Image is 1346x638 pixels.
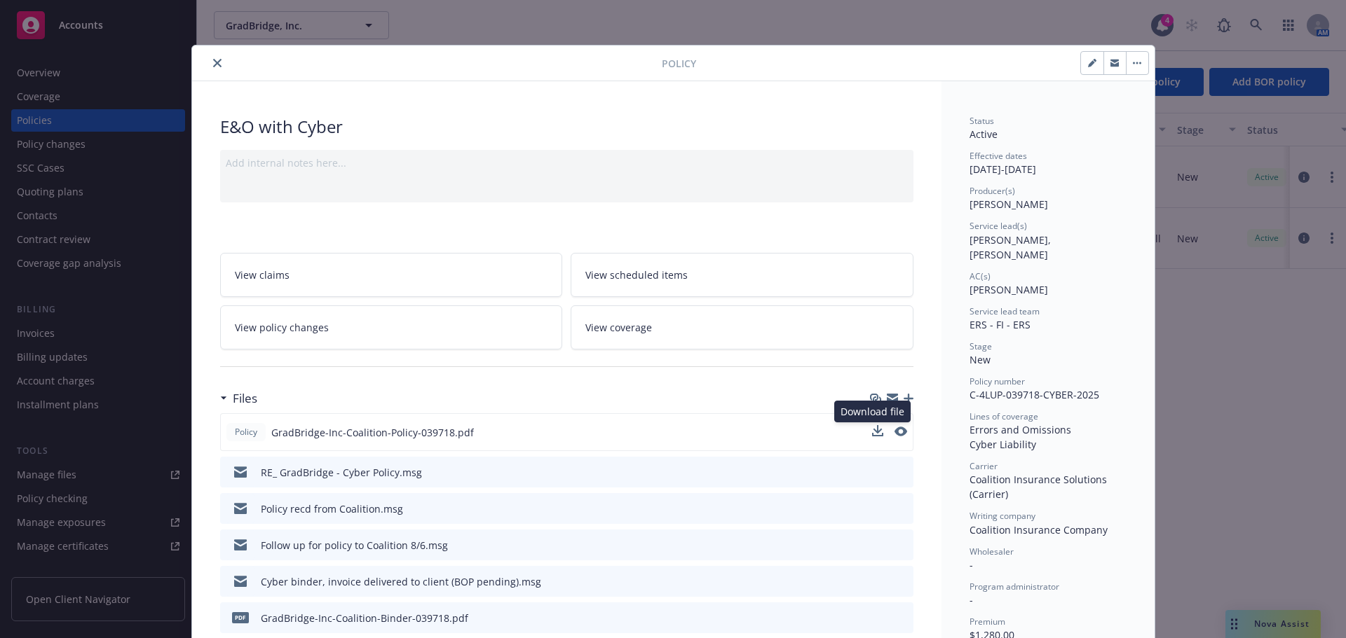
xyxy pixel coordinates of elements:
span: [PERSON_NAME] [970,197,1048,211]
h3: Files [233,389,257,408]
div: Cyber Liability [970,437,1127,452]
span: Coalition Insurance Solutions (Carrier) [970,473,1110,501]
span: View policy changes [235,320,329,335]
button: download file [873,501,884,516]
span: Lines of coverage [970,410,1038,422]
div: [DATE] - [DATE] [970,150,1127,176]
span: Program administrator [970,581,1059,592]
span: New [970,353,991,366]
div: Follow up for policy to Coalition 8/6.msg [261,538,448,553]
span: Coalition Insurance Company [970,523,1108,536]
button: close [209,55,226,71]
button: preview file [895,465,908,480]
div: RE_ GradBridge - Cyber Policy.msg [261,465,422,480]
span: GradBridge-Inc-Coalition-Policy-039718.pdf [271,425,474,440]
button: download file [873,574,884,589]
div: Files [220,389,257,408]
span: Policy [662,56,696,71]
a: View coverage [571,305,913,349]
span: Policy number [970,375,1025,387]
a: View policy changes [220,305,563,349]
span: View coverage [585,320,652,335]
span: - [970,558,973,571]
span: View scheduled items [585,268,688,282]
div: Cyber binder, invoice delivered to client (BOP pending).msg [261,574,541,589]
div: Add internal notes here... [226,155,908,170]
span: AC(s) [970,270,991,282]
button: download file [872,425,883,440]
span: [PERSON_NAME] [970,283,1048,296]
span: ERS - FI - ERS [970,318,1031,331]
span: Active [970,127,998,141]
button: download file [873,465,884,480]
span: pdf [232,612,249,623]
button: download file [873,538,884,553]
button: preview file [895,425,907,440]
a: View scheduled items [571,253,913,297]
button: preview file [895,538,908,553]
a: View claims [220,253,563,297]
div: Errors and Omissions [970,422,1127,437]
button: download file [872,425,883,436]
button: download file [873,611,884,625]
button: preview file [895,501,908,516]
span: C-4LUP-039718-CYBER-2025 [970,388,1099,401]
span: Wholesaler [970,546,1014,557]
div: Download file [834,401,911,422]
button: preview file [895,611,908,625]
span: Status [970,115,994,127]
div: E&O with Cyber [220,115,913,139]
span: Effective dates [970,150,1027,162]
button: preview file [895,574,908,589]
button: preview file [895,427,907,436]
span: View claims [235,268,290,282]
span: Producer(s) [970,185,1015,197]
span: [PERSON_NAME], [PERSON_NAME] [970,233,1054,261]
span: - [970,593,973,606]
span: Policy [232,426,260,438]
span: Carrier [970,460,998,472]
span: Service lead team [970,305,1040,317]
span: Writing company [970,510,1035,522]
div: Policy recd from Coalition.msg [261,501,403,516]
div: GradBridge-Inc-Coalition-Binder-039718.pdf [261,611,468,625]
span: Stage [970,340,992,352]
span: Service lead(s) [970,220,1027,232]
span: Premium [970,616,1005,627]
